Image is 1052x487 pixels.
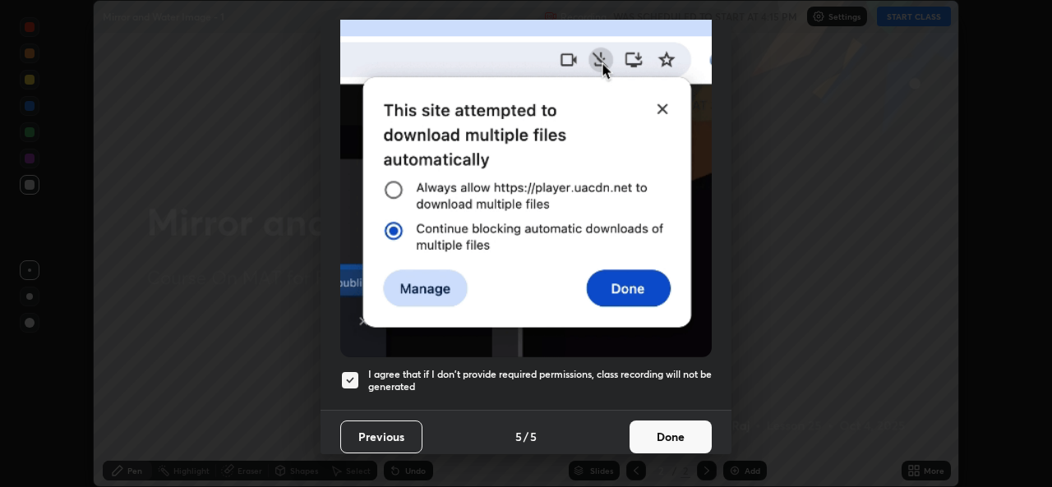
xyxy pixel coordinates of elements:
[340,420,422,453] button: Previous
[515,428,522,445] h4: 5
[524,428,528,445] h4: /
[630,420,712,453] button: Done
[530,428,537,445] h4: 5
[368,368,712,393] h5: I agree that if I don't provide required permissions, class recording will not be generated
